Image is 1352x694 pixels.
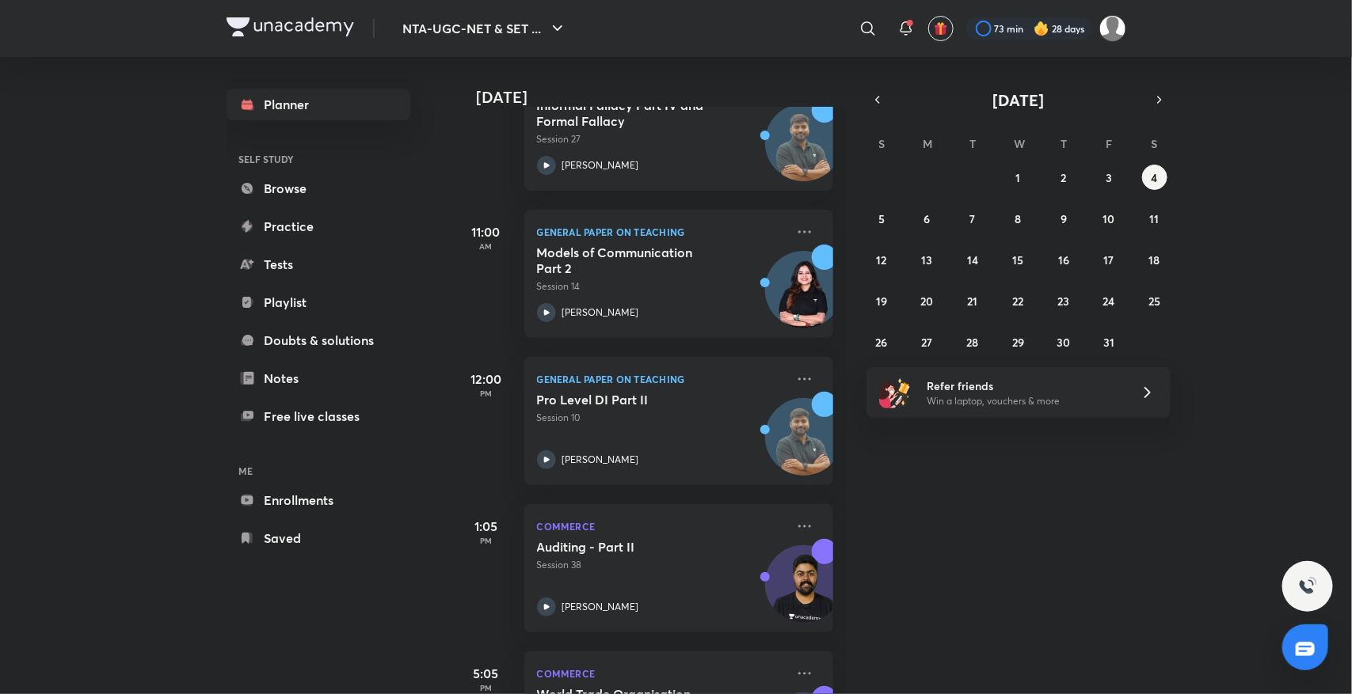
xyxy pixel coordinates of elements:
button: October 21, 2025 [960,288,985,313]
button: October 22, 2025 [1005,288,1030,313]
abbr: October 25, 2025 [1148,294,1160,309]
abbr: October 11, 2025 [1150,211,1160,226]
h5: Auditing - Part II [537,539,734,555]
h5: Pro Level DI Part II [537,392,734,408]
a: Doubts & solutions [227,324,410,356]
abbr: October 9, 2025 [1061,211,1067,226]
button: October 5, 2025 [869,206,894,231]
abbr: October 15, 2025 [1012,252,1023,267]
button: October 7, 2025 [960,206,985,231]
button: October 23, 2025 [1051,288,1076,313]
abbr: Tuesday [969,136,976,151]
abbr: October 17, 2025 [1104,252,1114,267]
abbr: October 29, 2025 [1012,335,1024,350]
abbr: October 13, 2025 [922,252,933,267]
button: October 6, 2025 [915,206,940,231]
a: Browse [227,173,410,204]
h4: [DATE] [477,88,849,107]
p: AM [455,241,518,251]
abbr: October 31, 2025 [1103,335,1114,350]
a: Planner [227,89,410,120]
a: Notes [227,362,410,394]
p: Session 38 [537,558,786,572]
a: Enrollments [227,484,410,516]
img: Avatar [766,112,842,188]
span: [DATE] [992,89,1044,111]
a: Practice [227,210,410,242]
button: October 12, 2025 [869,247,894,272]
button: October 27, 2025 [915,329,940,355]
button: October 1, 2025 [1005,165,1030,190]
abbr: October 2, 2025 [1061,170,1066,185]
button: October 10, 2025 [1096,206,1122,231]
h6: SELF STUDY [227,146,410,173]
img: Avatar [766,260,842,336]
abbr: October 30, 2025 [1057,335,1070,350]
abbr: October 14, 2025 [967,252,978,267]
h5: 1:05 [455,517,518,536]
p: Commerce [537,517,786,536]
h5: 11:00 [455,222,518,241]
button: October 8, 2025 [1005,206,1030,231]
abbr: October 7, 2025 [970,211,976,226]
p: General Paper on Teaching [537,222,786,241]
abbr: October 1, 2025 [1015,170,1020,185]
button: October 16, 2025 [1051,247,1076,272]
p: PM [455,536,518,545]
h5: Informal Fallacy Part IV and Formal Fallacy [537,97,734,129]
h6: Refer friends [927,377,1122,394]
h5: Models of Communication Part 2 [537,245,734,276]
a: Tests [227,248,410,280]
button: avatar [928,16,954,41]
a: Free live classes [227,400,410,432]
p: Commerce [537,664,786,683]
button: October 9, 2025 [1051,206,1076,231]
abbr: October 28, 2025 [967,335,979,350]
button: October 3, 2025 [1096,165,1122,190]
button: October 17, 2025 [1096,247,1122,272]
abbr: October 16, 2025 [1058,252,1069,267]
button: October 19, 2025 [869,288,894,313]
img: avatar [934,21,948,36]
img: Sakshi Nath [1099,15,1126,42]
p: [PERSON_NAME] [562,305,639,320]
abbr: October 8, 2025 [1015,211,1021,226]
button: [DATE] [889,89,1148,111]
a: Playlist [227,286,410,318]
p: [PERSON_NAME] [562,600,639,614]
img: ttu [1298,577,1317,596]
button: October 11, 2025 [1142,206,1167,231]
abbr: Sunday [878,136,885,151]
h5: 12:00 [455,370,518,389]
p: Session 27 [537,132,786,146]
img: streak [1034,21,1049,36]
button: October 24, 2025 [1096,288,1122,313]
abbr: October 12, 2025 [877,252,887,267]
button: October 20, 2025 [915,288,940,313]
abbr: October 5, 2025 [878,211,885,226]
abbr: October 10, 2025 [1103,211,1115,226]
p: Session 14 [537,279,786,294]
img: Company Logo [227,17,354,36]
abbr: Monday [924,136,933,151]
abbr: October 18, 2025 [1149,252,1160,267]
abbr: October 6, 2025 [924,211,931,226]
p: [PERSON_NAME] [562,453,639,467]
abbr: October 21, 2025 [968,294,978,309]
abbr: October 19, 2025 [876,294,887,309]
a: Saved [227,522,410,554]
button: October 14, 2025 [960,247,985,272]
h6: ME [227,457,410,484]
button: October 26, 2025 [869,329,894,355]
abbr: Thursday [1061,136,1067,151]
p: General Paper on Teaching [537,370,786,389]
abbr: October 27, 2025 [922,335,933,350]
abbr: October 26, 2025 [876,335,888,350]
button: October 28, 2025 [960,329,985,355]
button: October 25, 2025 [1142,288,1167,313]
p: PM [455,389,518,398]
button: October 29, 2025 [1005,329,1030,355]
button: October 30, 2025 [1051,329,1076,355]
abbr: October 22, 2025 [1012,294,1023,309]
img: referral [879,377,911,408]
